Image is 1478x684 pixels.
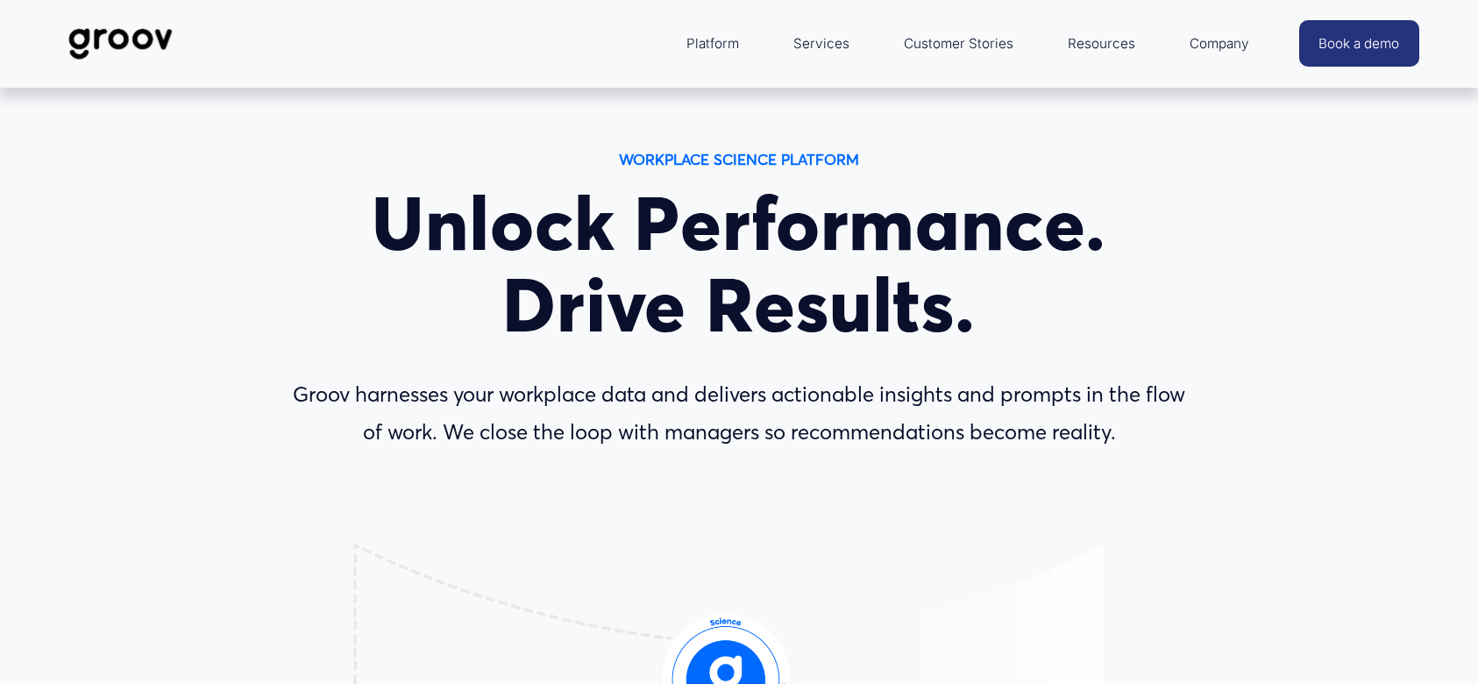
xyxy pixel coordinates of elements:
h1: Unlock Performance. Drive Results. [281,183,1197,346]
strong: WORKPLACE SCIENCE PLATFORM [619,150,859,168]
a: folder dropdown [678,23,748,65]
p: Groov harnesses your workplace data and delivers actionable insights and prompts in the flow of w... [281,376,1197,452]
span: Company [1190,32,1249,56]
a: Customer Stories [895,23,1022,65]
a: folder dropdown [1181,23,1258,65]
span: Resources [1068,32,1135,56]
img: Groov | Workplace Science Platform | Unlock Performance | Drive Results [59,15,182,73]
a: Services [785,23,858,65]
span: Platform [686,32,739,56]
a: folder dropdown [1059,23,1144,65]
a: Book a demo [1299,20,1418,67]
